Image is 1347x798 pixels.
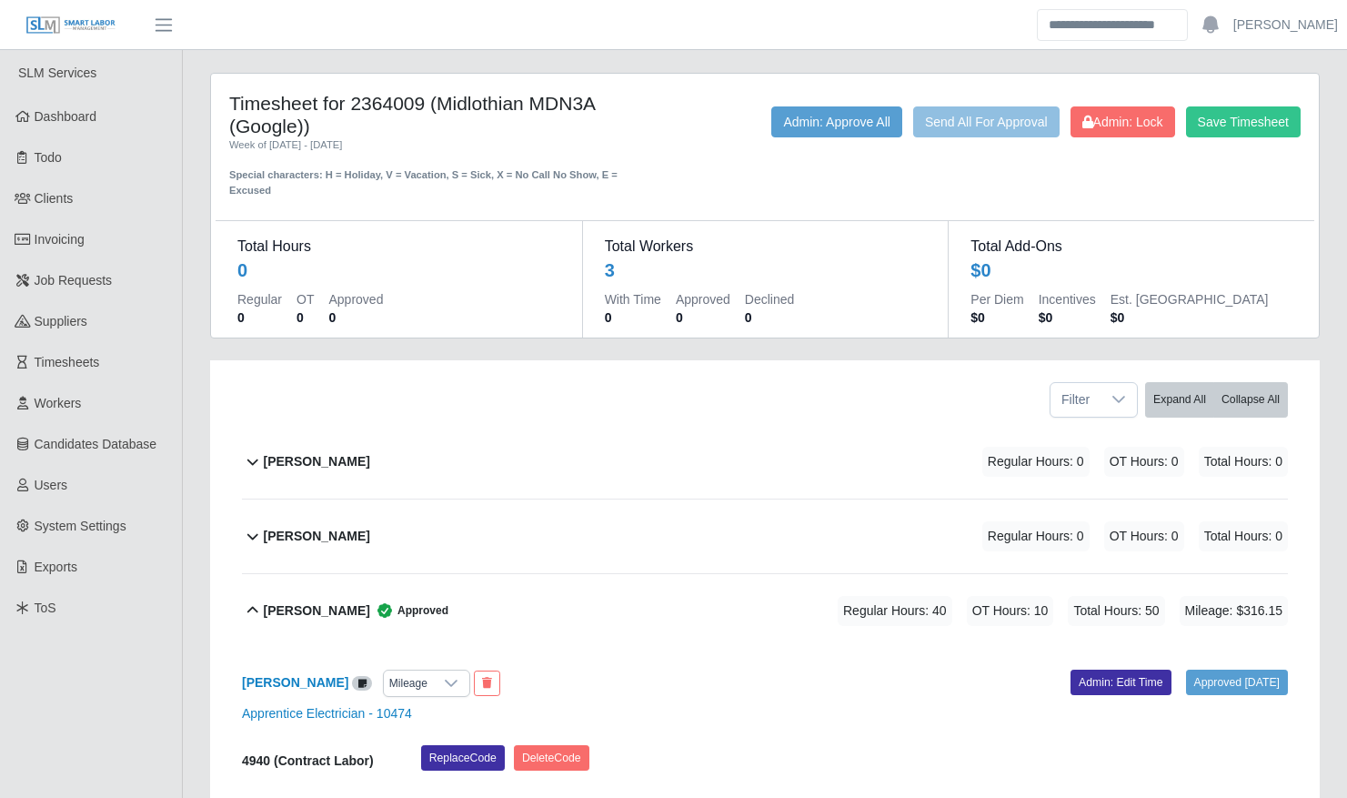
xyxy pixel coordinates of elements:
button: ReplaceCode [421,745,505,771]
span: Total Hours: 0 [1199,521,1288,551]
span: Suppliers [35,314,87,328]
dt: Total Add-Ons [970,236,1292,258]
a: View/Edit Notes [352,675,372,690]
span: ToS [35,601,56,615]
div: Mileage [384,671,433,696]
button: Admin: Approve All [771,106,902,137]
span: Regular Hours: 0 [982,521,1090,551]
a: [PERSON_NAME] [242,675,348,690]
button: Collapse All [1213,382,1288,418]
span: Users [35,478,68,492]
dt: With Time [605,290,661,308]
span: Workers [35,396,82,410]
dd: 0 [676,308,730,327]
button: [PERSON_NAME] Approved Regular Hours: 40 OT Hours: 10 Total Hours: 50 Mileage: $316.15 [242,574,1288,648]
div: Special characters: H = Holiday, V = Vacation, S = Sick, X = No Call No Show, E = Excused [229,153,659,198]
button: Save Timesheet [1186,106,1301,137]
b: [PERSON_NAME] [264,527,370,546]
div: $0 [970,258,990,283]
dt: OT [297,290,314,308]
a: Admin: Edit Time [1071,670,1171,695]
span: Exports [35,560,77,574]
span: SLM Services [18,66,96,80]
button: [PERSON_NAME] Regular Hours: 0 OT Hours: 0 Total Hours: 0 [242,425,1288,499]
span: Candidates Database [35,437,157,451]
span: Invoicing [35,232,85,247]
span: Dashboard [35,109,97,124]
a: [PERSON_NAME] [1233,15,1338,35]
dt: Incentives [1039,290,1096,308]
button: [PERSON_NAME] Regular Hours: 0 OT Hours: 0 Total Hours: 0 [242,500,1288,573]
a: Approved [DATE] [1186,670,1288,695]
span: OT Hours: 0 [1104,447,1184,477]
dd: 0 [297,308,314,327]
dt: Total Workers [605,236,927,258]
dt: Total Hours [237,236,560,258]
dt: Approved [676,290,730,308]
dd: 0 [328,308,383,327]
dd: 0 [237,308,282,327]
button: Admin: Lock [1071,106,1175,137]
div: Week of [DATE] - [DATE] [229,137,659,153]
dt: Per Diem [970,290,1023,308]
dt: Est. [GEOGRAPHIC_DATA] [1111,290,1269,308]
div: bulk actions [1145,382,1288,418]
span: Admin: Lock [1082,115,1163,129]
h4: Timesheet for 2364009 (Midlothian MDN3A (Google)) [229,92,659,137]
input: Search [1037,9,1188,41]
span: Mileage: $316.15 [1180,596,1288,626]
b: [PERSON_NAME] [264,452,370,471]
dt: Regular [237,290,282,308]
div: 3 [605,258,615,283]
b: [PERSON_NAME] [264,601,370,621]
a: Apprentice Electrician - 10474 [242,706,412,721]
dd: $0 [1039,308,1096,327]
button: Expand All [1145,382,1214,418]
img: SLM Logo [25,15,116,35]
dd: $0 [1111,308,1269,327]
dd: $0 [970,308,1023,327]
span: Job Requests [35,273,113,288]
button: End Worker & Remove from the Timesheet [474,671,500,696]
span: Total Hours: 0 [1199,447,1288,477]
span: Clients [35,191,74,206]
span: Total Hours: 50 [1068,596,1164,626]
button: DeleteCode [514,745,589,771]
div: 0 [237,258,247,283]
span: Regular Hours: 0 [982,447,1090,477]
dt: Approved [328,290,383,308]
span: OT Hours: 0 [1104,521,1184,551]
dd: 0 [745,308,794,327]
span: Regular Hours: 40 [838,596,952,626]
b: 4940 (Contract Labor) [242,753,374,768]
span: System Settings [35,519,126,533]
dd: 0 [605,308,661,327]
span: Timesheets [35,355,100,369]
button: Send All For Approval [913,106,1060,137]
span: OT Hours: 10 [967,596,1054,626]
span: Approved [370,601,448,620]
span: Todo [35,150,62,165]
dt: Declined [745,290,794,308]
span: Filter [1050,383,1101,417]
